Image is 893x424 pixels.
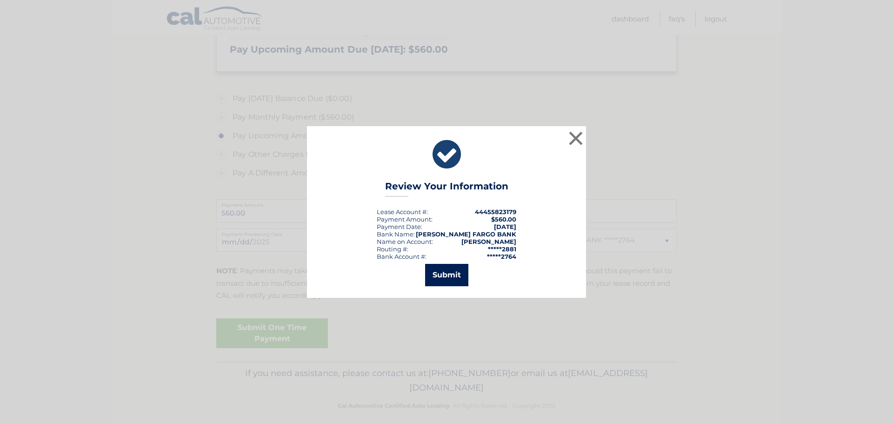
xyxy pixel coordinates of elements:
div: Routing #: [377,245,408,253]
div: Lease Account #: [377,208,428,215]
div: : [377,223,422,230]
div: Bank Account #: [377,253,427,260]
div: Name on Account: [377,238,433,245]
button: Submit [425,264,468,286]
span: [DATE] [494,223,516,230]
button: × [566,129,585,148]
span: Payment Date [377,223,421,230]
div: Payment Amount: [377,215,433,223]
h3: Review Your Information [385,181,508,197]
strong: [PERSON_NAME] [461,238,516,245]
span: $560.00 [491,215,516,223]
div: Bank Name: [377,230,415,238]
strong: 44455823179 [475,208,516,215]
strong: [PERSON_NAME] FARGO BANK [416,230,516,238]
